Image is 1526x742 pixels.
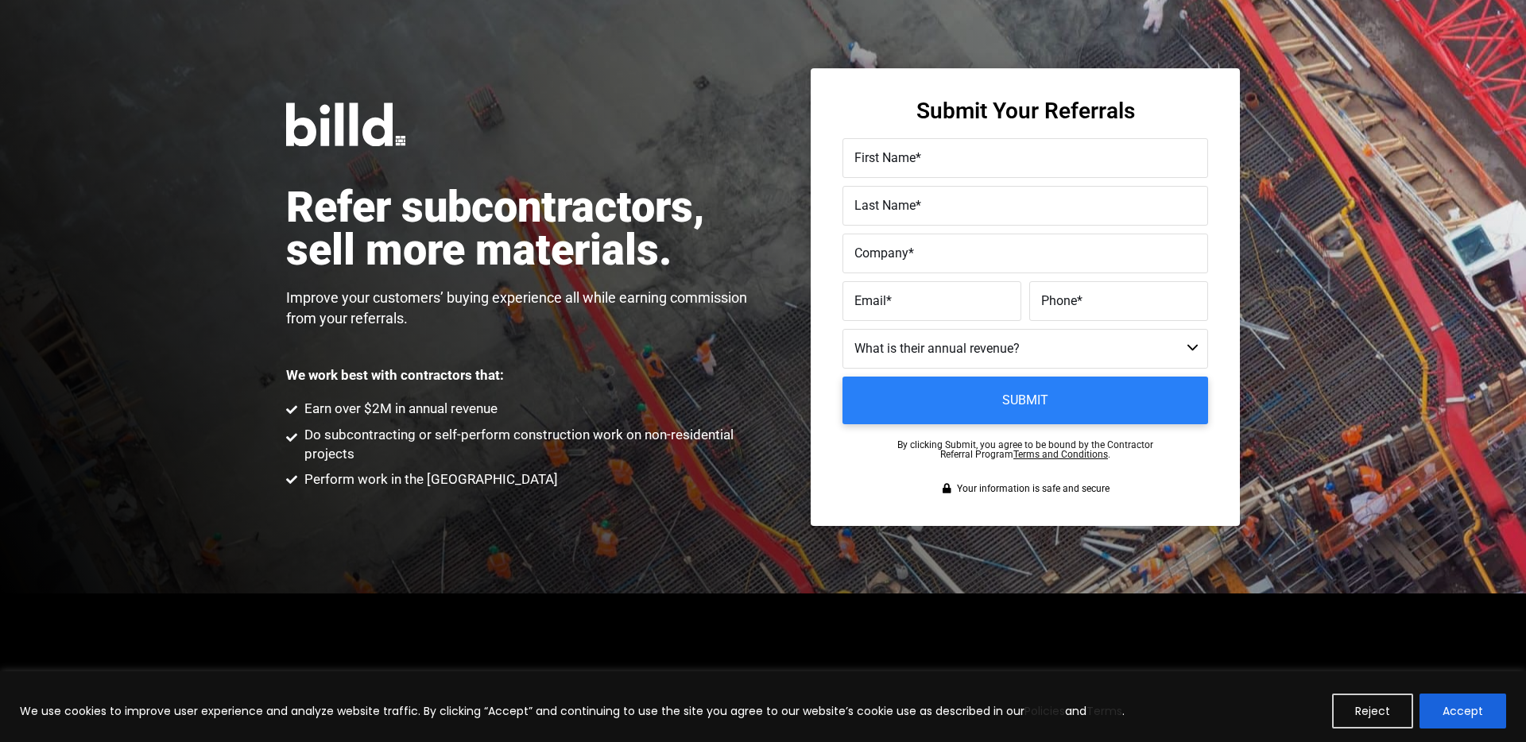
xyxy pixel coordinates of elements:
[842,377,1208,424] input: Submit
[1013,449,1108,460] a: Terms and Conditions
[854,292,886,307] span: Email
[300,426,764,464] span: Do subcontracting or self-perform construction work on non-residential projects
[286,369,504,382] p: We work best with contractors that:
[286,288,763,329] p: Improve your customers’ buying experience all while earning commission from your referrals.
[1332,694,1413,728] button: Reject
[1086,703,1122,719] a: Terms
[916,100,1135,122] h3: Submit Your Referrals
[286,186,763,272] h1: Refer subcontractors, sell more materials.
[854,245,908,260] span: Company
[1419,694,1506,728] button: Accept
[1024,703,1065,719] a: Policies
[300,400,498,419] span: Earn over $2M in annual revenue
[1041,292,1077,307] span: Phone
[300,470,558,489] span: Perform work in the [GEOGRAPHIC_DATA]
[953,483,1110,494] span: Your information is safe and secure
[897,440,1153,459] p: By clicking Submit, you agree to be bound by the Contractor Referral Program .
[854,149,916,164] span: First Name
[20,701,1125,721] p: We use cookies to improve user experience and analyze website traffic. By clicking “Accept” and c...
[854,197,916,212] span: Last Name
